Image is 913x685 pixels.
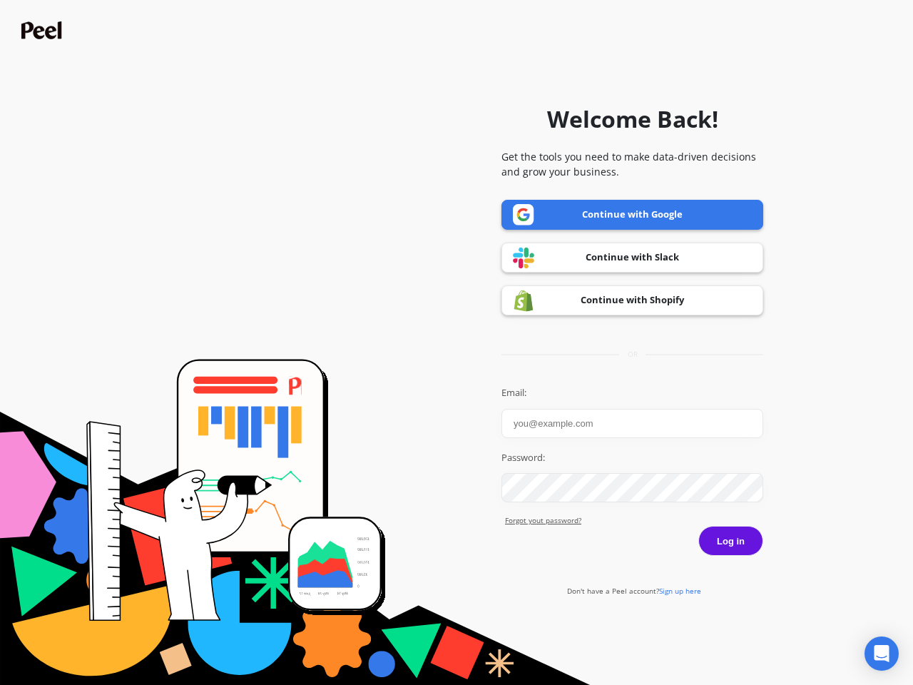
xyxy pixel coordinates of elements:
[505,515,763,526] a: Forgot yout password?
[501,149,763,179] p: Get the tools you need to make data-driven decisions and grow your business.
[567,586,701,596] a: Don't have a Peel account?Sign up here
[501,200,763,230] a: Continue with Google
[501,243,763,273] a: Continue with Slack
[513,204,534,225] img: Google logo
[659,586,701,596] span: Sign up here
[513,247,534,269] img: Slack logo
[864,636,899,671] div: Open Intercom Messenger
[501,349,763,360] div: or
[501,386,763,400] label: Email:
[547,102,718,136] h1: Welcome Back!
[513,290,534,312] img: Shopify logo
[698,526,763,556] button: Log in
[21,21,66,39] img: Peel
[501,451,763,465] label: Password:
[501,409,763,438] input: you@example.com
[501,285,763,315] a: Continue with Shopify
